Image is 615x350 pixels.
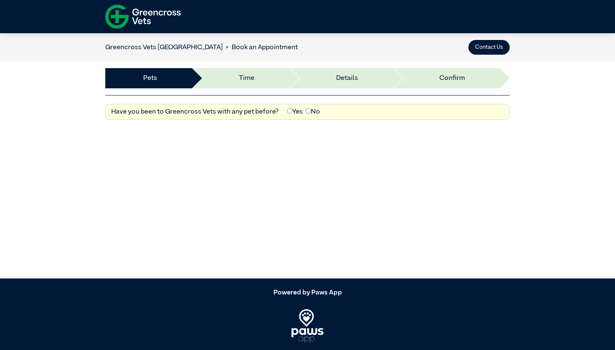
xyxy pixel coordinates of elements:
input: No [305,108,311,114]
a: Greencross Vets [GEOGRAPHIC_DATA] [105,44,223,51]
h5: Powered by Paws App [105,289,510,297]
nav: breadcrumb [105,42,298,53]
a: Pets [143,73,157,83]
img: f-logo [105,2,181,31]
label: Have you been to Greencross Vets with any pet before? [111,107,279,117]
img: PawsApp [291,309,324,343]
input: Yes [287,108,292,114]
li: Book an Appointment [223,42,298,53]
button: Contact Us [468,40,510,55]
label: No [305,107,320,117]
label: Yes [287,107,303,117]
